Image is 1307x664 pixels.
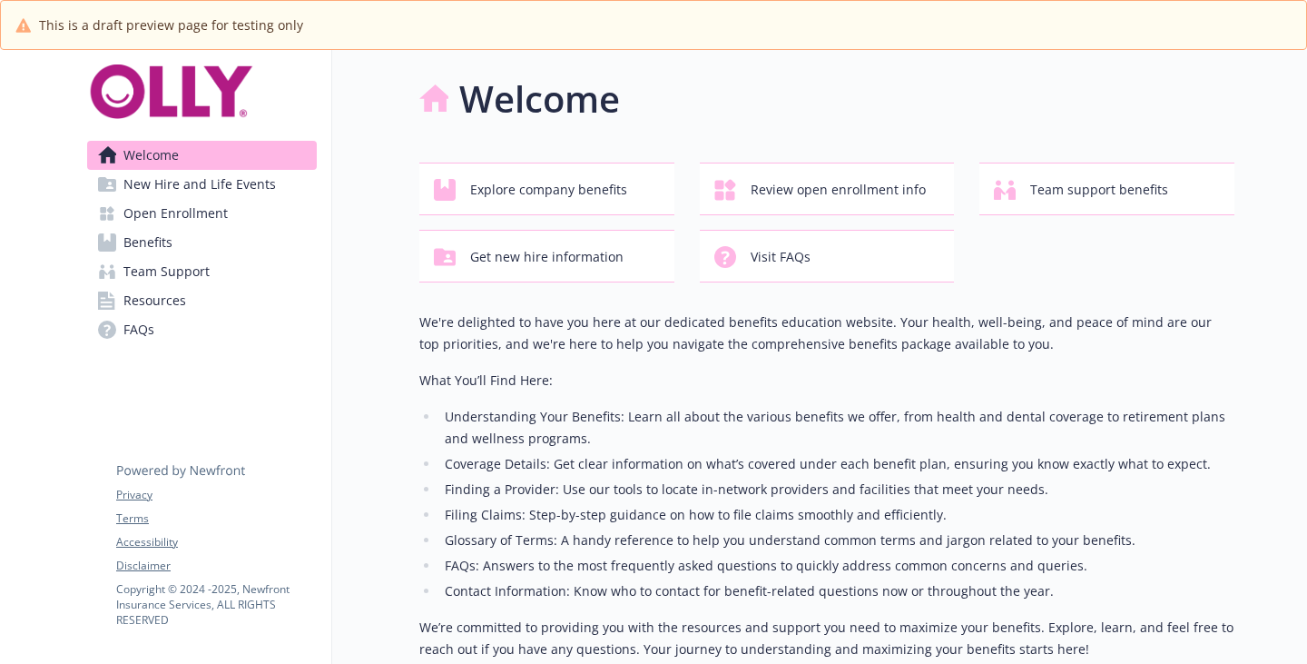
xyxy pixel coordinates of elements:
p: What You’ll Find Here: [419,370,1234,391]
a: Resources [87,286,317,315]
span: Team Support [123,257,210,286]
p: Copyright © 2024 - 2025 , Newfront Insurance Services, ALL RIGHTS RESERVED [116,581,316,628]
li: Understanding Your Benefits: Learn all about the various benefits we offer, from health and denta... [439,406,1234,450]
button: Visit FAQs [700,230,955,282]
span: FAQs [123,315,154,344]
a: New Hire and Life Events [87,170,317,199]
span: Open Enrollment [123,199,228,228]
a: Privacy [116,487,316,503]
span: Team support benefits [1030,173,1168,207]
li: FAQs: Answers to the most frequently asked questions to quickly address common concerns and queries. [439,555,1234,577]
p: We're delighted to have you here at our dedicated benefits education website. Your health, well-b... [419,312,1234,355]
a: FAQs [87,315,317,344]
a: Team Support [87,257,317,286]
button: Get new hire information [419,230,674,282]
span: New Hire and Life Events [123,170,276,199]
li: Coverage Details: Get clear information on what’s covered under each benefit plan, ensuring you k... [439,453,1234,475]
p: We’re committed to providing you with the resources and support you need to maximize your benefit... [419,617,1234,660]
a: Open Enrollment [87,199,317,228]
li: Filing Claims: Step-by-step guidance on how to file claims smoothly and efficiently. [439,504,1234,526]
span: Get new hire information [470,240,624,274]
button: Team support benefits [979,163,1234,215]
a: Disclaimer [116,558,316,574]
span: Resources [123,286,186,315]
span: Review open enrollment info [751,173,926,207]
a: Welcome [87,141,317,170]
span: Explore company benefits [470,173,627,207]
li: Glossary of Terms: A handy reference to help you understand common terms and jargon related to yo... [439,530,1234,551]
li: Finding a Provider: Use our tools to locate in-network providers and facilities that meet your ne... [439,479,1234,500]
span: Visit FAQs [751,240,811,274]
li: Contact Information: Know who to contact for benefit-related questions now or throughout the year. [439,580,1234,602]
span: Benefits [123,228,172,257]
button: Review open enrollment info [700,163,955,215]
a: Accessibility [116,534,316,550]
button: Explore company benefits [419,163,674,215]
span: This is a draft preview page for testing only [39,15,303,35]
a: Benefits [87,228,317,257]
a: Terms [116,510,316,527]
span: Welcome [123,141,179,170]
h1: Welcome [459,72,620,126]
